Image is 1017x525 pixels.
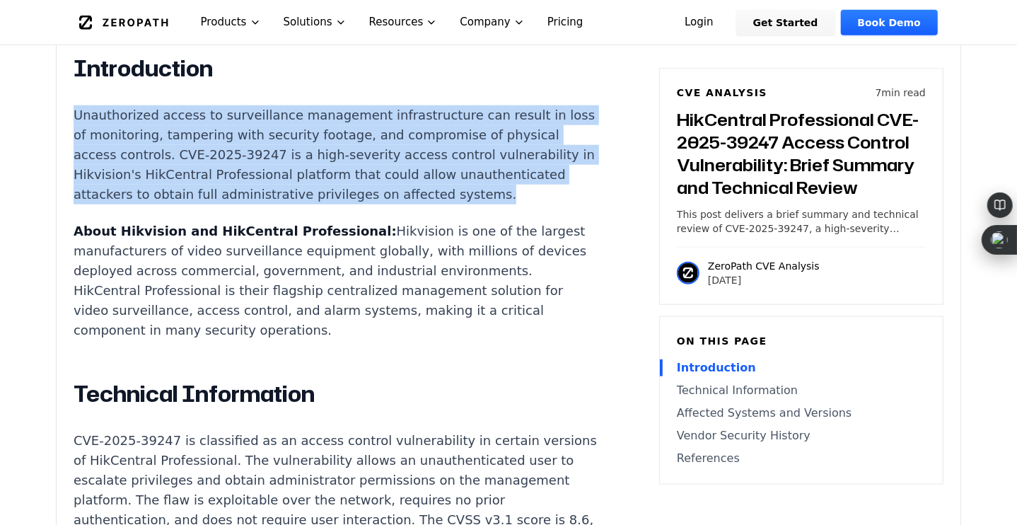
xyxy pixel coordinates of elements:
h6: CVE Analysis [677,86,767,100]
h3: HikCentral Professional CVE-2025-39247 Access Control Vulnerability: Brief Summary and Technical ... [677,108,926,199]
a: Get Started [736,10,835,35]
p: This post delivers a brief summary and technical review of CVE-2025-39247, a high-severity access... [677,207,926,236]
a: Vendor Security History [677,427,926,444]
p: [DATE] [708,273,820,287]
strong: About Hikvision and HikCentral Professional: [74,224,397,238]
a: Technical Information [677,382,926,399]
p: Hikvision is one of the largest manufacturers of video surveillance equipment globally, with mill... [74,221,600,340]
h6: On this page [677,334,926,348]
p: ZeroPath CVE Analysis [708,259,820,273]
p: Unauthorized access to surveillance management infrastructure can result in loss of monitoring, t... [74,105,600,204]
a: Login [668,10,731,35]
a: References [677,450,926,467]
h2: Technical Information [74,380,600,408]
img: ZeroPath CVE Analysis [677,262,699,284]
a: Affected Systems and Versions [677,405,926,422]
a: Introduction [677,359,926,376]
a: Book Demo [841,10,938,35]
h2: Introduction [74,54,600,83]
p: 7 min read [876,86,926,100]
